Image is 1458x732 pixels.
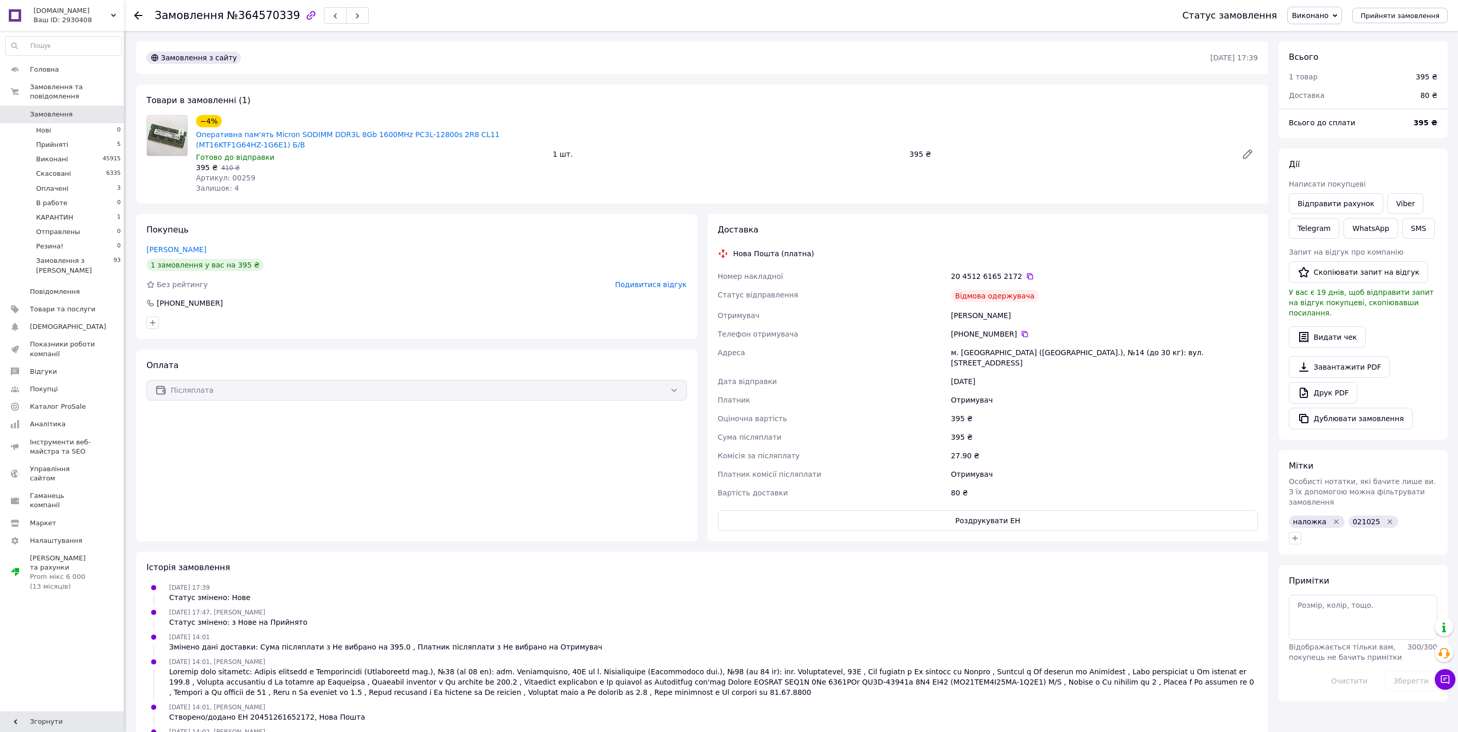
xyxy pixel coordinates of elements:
[718,291,798,299] span: Статус відправлення
[36,213,73,222] span: КАРАНТИН
[1407,643,1437,651] span: 300 / 300
[30,305,95,314] span: Товари та послуги
[117,184,121,193] span: 3
[169,584,210,591] span: [DATE] 17:39
[146,225,189,235] span: Покупець
[718,396,750,404] span: Платник
[1414,84,1444,107] div: 80 ₴
[1289,91,1324,99] span: Доставка
[949,343,1260,372] div: м. [GEOGRAPHIC_DATA] ([GEOGRAPHIC_DATA].), №14 (до 30 кг): вул. [STREET_ADDRESS]
[117,140,121,149] span: 5
[1289,52,1318,62] span: Всього
[134,10,142,21] div: Повернутися назад
[1344,218,1398,239] a: WhatsApp
[147,115,187,156] img: Оперативна пам'ять Micron SODIMM DDR3L 8Gb 1600MHz PC3L-12800s 2R8 CL11 (MT16KTF1G64HZ-1G6E1) Б/В
[949,484,1260,502] div: 80 ₴
[196,130,500,149] a: Оперативна пам'ять Micron SODIMM DDR3L 8Gb 1600MHz PC3L-12800s 2R8 CL11 (MT16KTF1G64HZ-1G6E1) Б/В
[196,115,222,127] div: −4%
[1289,180,1366,188] span: Написати покупцеві
[949,465,1260,484] div: Отримувач
[1289,477,1436,506] span: Особисті нотатки, які бачите лише ви. З їх допомогою можна фільтрувати замовлення
[1353,518,1380,526] span: 021025
[196,153,274,161] span: Готово до відправки
[36,256,113,275] span: Замовлення з [PERSON_NAME]
[117,242,121,251] span: 0
[169,658,265,666] span: [DATE] 14:01, [PERSON_NAME]
[103,155,121,164] span: 45915
[718,470,822,478] span: Платник комісії післяплати
[146,562,230,572] span: Історія замовлення
[146,52,241,64] div: Замовлення з сайту
[106,169,121,178] span: 6335
[718,433,782,441] span: Сума післяплати
[1361,12,1439,20] span: Прийняти замовлення
[169,642,602,652] div: Змінено дані доставки: Сума післяплати з Не вибрано на 395.0 , Платник післяплати з Не вибрано на...
[949,446,1260,465] div: 27.90 ₴
[1352,8,1448,23] button: Прийняти замовлення
[615,280,687,289] span: Подивитися відгук
[30,322,106,331] span: [DEMOGRAPHIC_DATA]
[1289,248,1403,256] span: Запит на відгук про компанію
[36,227,80,237] span: Отправлены
[1292,11,1329,20] span: Виконано
[146,259,264,271] div: 1 замовлення у вас на 395 ₴
[718,348,745,357] span: Адреса
[718,452,800,460] span: Комісія за післяплату
[1289,73,1318,81] span: 1 товар
[30,572,95,591] div: Prom мікс 6 000 (13 місяців)
[1289,408,1413,429] button: Дублювати замовлення
[169,592,251,603] div: Статус змінено: Нове
[30,65,59,74] span: Головна
[169,704,265,711] span: [DATE] 14:01, [PERSON_NAME]
[1237,144,1258,164] a: Редагувати
[718,377,777,386] span: Дата відправки
[146,360,178,370] span: Оплата
[1289,159,1300,169] span: Дії
[36,184,69,193] span: Оплачені
[718,414,787,423] span: Оціночна вартість
[117,198,121,208] span: 0
[1414,119,1437,127] b: 395 ₴
[1289,193,1383,214] button: Відправити рахунок
[1289,261,1428,283] button: Скопіювати запит на відгук
[221,164,240,172] span: 410 ₴
[951,329,1258,339] div: [PHONE_NUMBER]
[949,391,1260,409] div: Отримувач
[169,617,307,627] div: Статус змінено: з Нове на Прийнято
[1289,576,1329,586] span: Примітки
[169,634,210,641] span: [DATE] 14:01
[718,225,759,235] span: Доставка
[30,491,95,510] span: Гаманець компанії
[905,147,1233,161] div: 395 ₴
[30,420,65,429] span: Аналітика
[227,9,300,22] span: №364570339
[30,554,95,591] span: [PERSON_NAME] та рахунки
[1289,288,1434,317] span: У вас є 19 днів, щоб відправити запит на відгук покупцеві, скопіювавши посилання.
[117,126,121,135] span: 0
[951,290,1039,302] div: Відмова одержувача
[30,464,95,483] span: Управління сайтом
[1289,356,1390,378] a: Завантажити PDF
[155,9,224,22] span: Замовлення
[30,402,86,411] span: Каталог ProSale
[196,163,218,172] span: 395 ₴
[1387,193,1423,214] a: Viber
[949,372,1260,391] div: [DATE]
[1332,518,1340,526] svg: Видалити мітку
[30,367,57,376] span: Відгуки
[169,609,265,616] span: [DATE] 17:47, [PERSON_NAME]
[718,272,783,280] span: Номер накладної
[196,184,239,192] span: Залишок: 4
[718,330,798,338] span: Телефон отримувача
[1435,669,1455,690] button: Чат з покупцем
[1386,518,1394,526] svg: Видалити мітку
[30,340,95,358] span: Показники роботи компанії
[1289,643,1402,661] span: Відображається тільки вам, покупець не бачить примітки
[30,287,80,296] span: Повідомлення
[36,126,51,135] span: Нові
[30,536,83,545] span: Налаштування
[718,489,788,497] span: Вартість доставки
[718,510,1258,531] button: Роздрукувати ЕН
[1289,382,1357,404] a: Друк PDF
[156,298,224,308] div: [PHONE_NUMBER]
